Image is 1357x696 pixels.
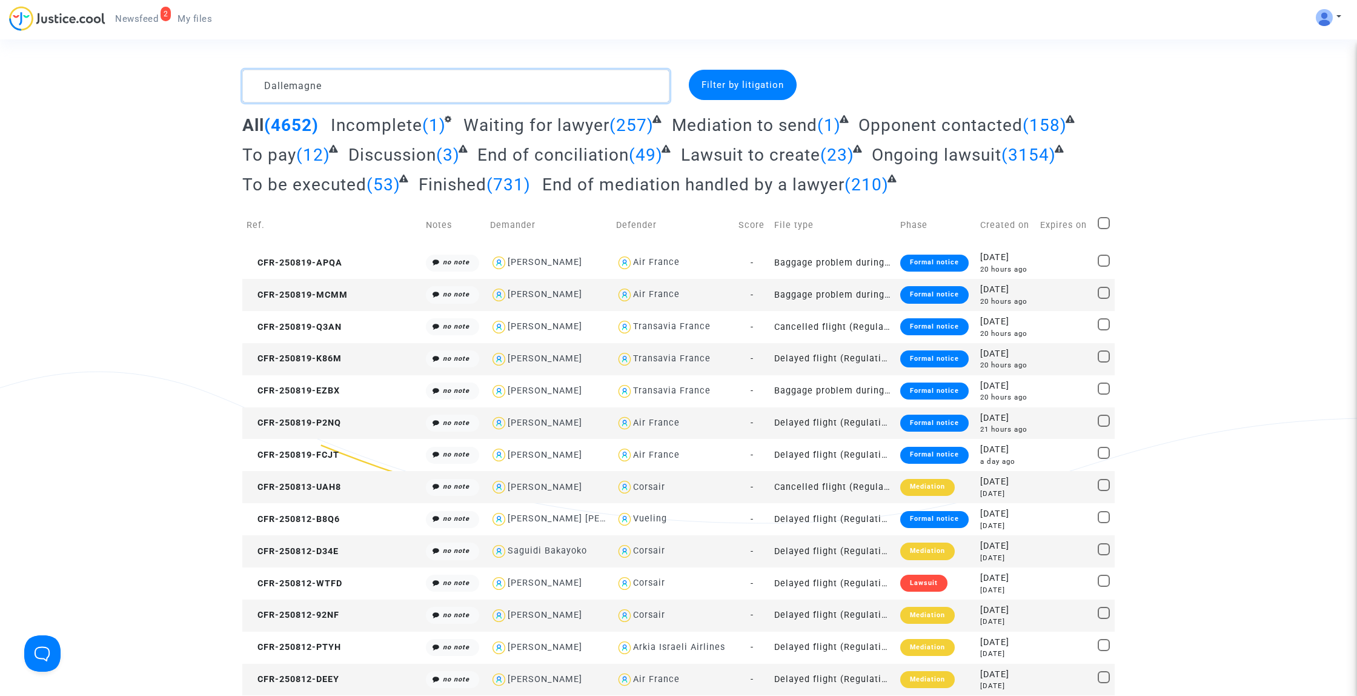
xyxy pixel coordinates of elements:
img: icon-user.svg [616,575,634,592]
div: [DATE] [980,585,1032,595]
img: icon-user.svg [490,671,508,689]
img: icon-user.svg [490,286,508,304]
img: jc-logo.svg [9,6,105,31]
img: icon-user.svg [490,254,508,272]
i: no note [443,258,469,266]
a: 2Newsfeed [105,10,168,28]
span: CFR-250819-Q3AN [247,322,342,332]
img: icon-user.svg [616,383,634,400]
td: Defender [612,204,734,247]
div: 2 [161,7,171,21]
div: Mediation [900,671,955,688]
i: no note [443,387,469,395]
i: no note [443,547,469,555]
iframe: Help Scout Beacon - Open [24,635,61,672]
i: no note [443,450,469,458]
td: Delayed flight (Regulation EC 261/2004) [770,535,896,567]
i: no note [443,579,469,587]
div: [DATE] [980,553,1032,563]
div: [DATE] [980,443,1032,457]
div: [DATE] [980,380,1032,393]
div: 20 hours ago [980,329,1032,339]
img: icon-user.svg [490,415,508,432]
span: (1) [422,115,446,135]
div: [PERSON_NAME] [508,674,582,684]
td: Delayed flight (Regulation EC 261/2004) [770,600,896,632]
div: [DATE] [980,604,1032,617]
div: Corsair [633,610,665,620]
img: icon-user.svg [490,510,508,528]
div: [DATE] [980,475,1032,489]
span: - [751,353,754,364]
span: Waiting for lawyer [463,115,609,135]
span: - [751,674,754,684]
td: Cancelled flight (Regulation EC 261/2004) [770,311,896,343]
span: (731) [486,175,531,195]
div: Mediation [900,607,955,624]
td: Delayed flight (Regulation EC 261/2004) [770,632,896,664]
span: - [751,290,754,300]
img: icon-user.svg [490,607,508,624]
span: Incomplete [331,115,422,135]
div: Transavia France [633,321,711,332]
div: Air France [633,257,680,267]
span: Ongoing lawsuit [872,145,1001,165]
td: Cancelled flight (Regulation EC 261/2004) [770,471,896,503]
img: icon-user.svg [616,254,634,272]
td: Ref. [242,204,422,247]
div: [PERSON_NAME] [508,321,582,332]
span: - [751,514,754,524]
div: Lawsuit [900,575,947,592]
span: - [751,610,754,620]
div: [PERSON_NAME] [508,482,582,492]
i: no note [443,419,469,427]
div: Air France [633,674,680,684]
span: CFR-250812-92NF [247,610,339,620]
div: Formal notice [900,286,969,303]
span: CFR-250812-PTYH [247,642,341,652]
span: - [751,322,754,332]
img: icon-user.svg [616,510,634,528]
img: icon-user.svg [490,383,508,400]
div: Formal notice [900,350,969,367]
div: [DATE] [980,668,1032,681]
div: [DATE] [980,315,1032,329]
span: Mediation to send [672,115,817,135]
span: - [751,642,754,652]
td: Delayed flight (Regulation EC 261/2004) [770,343,896,375]
div: [PERSON_NAME] [508,289,582,299]
span: - [751,546,754,557]
span: CFR-250812-B8Q6 [247,514,340,524]
td: Phase [896,204,976,247]
img: icon-user.svg [616,446,634,464]
span: Newsfeed [115,13,158,24]
i: no note [443,323,469,330]
div: Mediation [900,479,955,496]
i: no note [443,643,469,651]
a: My files [168,10,222,28]
span: CFR-250812-DEEY [247,674,339,684]
td: Expires on [1036,204,1093,247]
div: 20 hours ago [980,360,1032,370]
img: icon-user.svg [616,318,634,336]
div: 21 hours ago [980,424,1032,435]
img: ALV-UjV5hOg1DK_6VpdGyI3GiCsbYcKFqGYcyigr7taMTixGzq57m2O-mEoJuuWBlO_HCk8JQ1zztKhP13phCubDFpGEbboIp... [1316,9,1333,26]
span: Finished [419,175,486,195]
span: My files [178,13,212,24]
img: icon-user.svg [616,286,634,304]
div: Formal notice [900,383,969,400]
div: [DATE] [980,283,1032,296]
span: End of mediation handled by a lawyer [542,175,844,195]
img: icon-user.svg [616,543,634,560]
div: Corsair [633,482,665,492]
span: CFR-250819-K86M [247,353,342,364]
div: [PERSON_NAME] [508,450,582,460]
div: [PERSON_NAME] [508,642,582,652]
div: a day ago [980,457,1032,467]
div: Air France [633,450,680,460]
div: 20 hours ago [980,296,1032,307]
td: Score [734,204,770,247]
div: Transavia France [633,386,711,396]
span: (23) [820,145,854,165]
span: Opponent contacted [858,115,1023,135]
